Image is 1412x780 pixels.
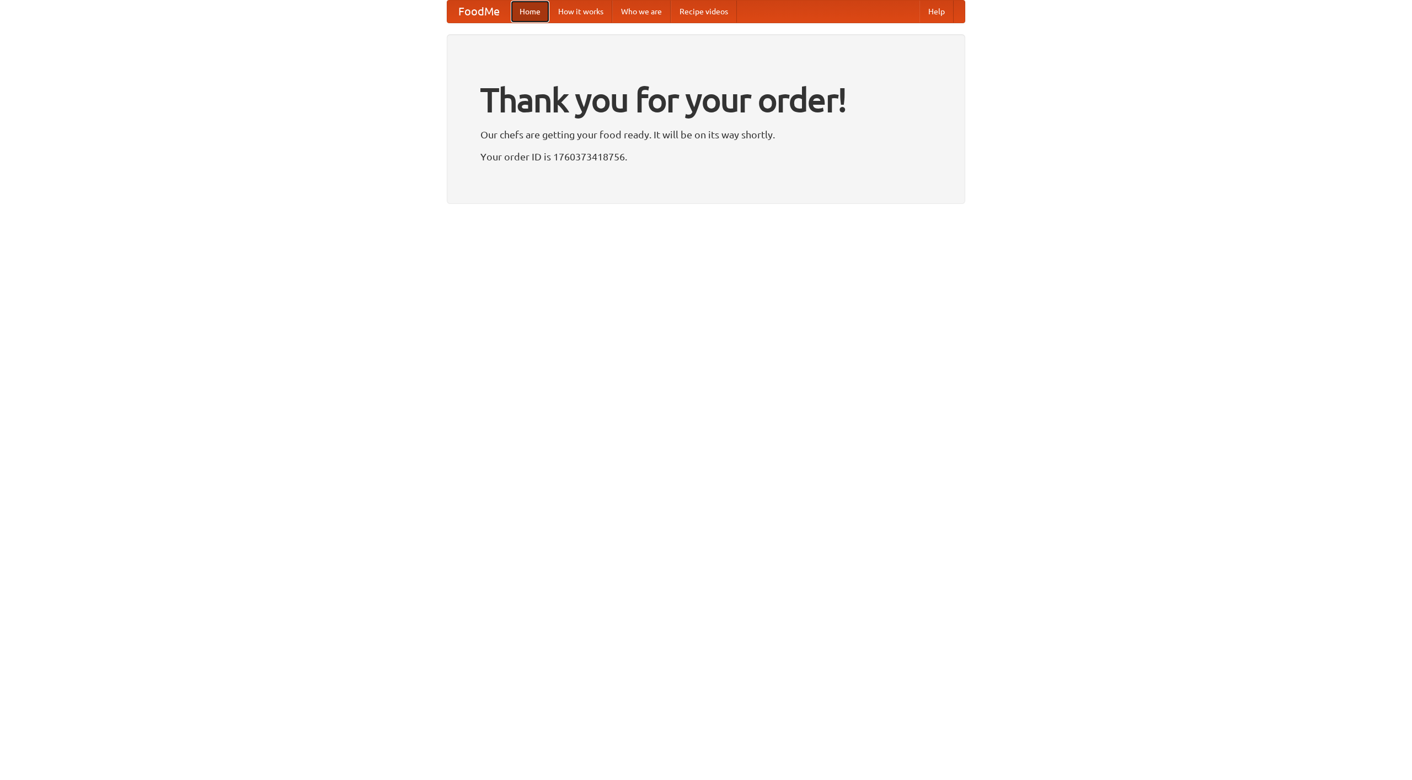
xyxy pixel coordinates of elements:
[612,1,671,23] a: Who we are
[480,148,932,165] p: Your order ID is 1760373418756.
[447,1,511,23] a: FoodMe
[671,1,737,23] a: Recipe videos
[480,126,932,143] p: Our chefs are getting your food ready. It will be on its way shortly.
[919,1,954,23] a: Help
[480,73,932,126] h1: Thank you for your order!
[511,1,549,23] a: Home
[549,1,612,23] a: How it works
